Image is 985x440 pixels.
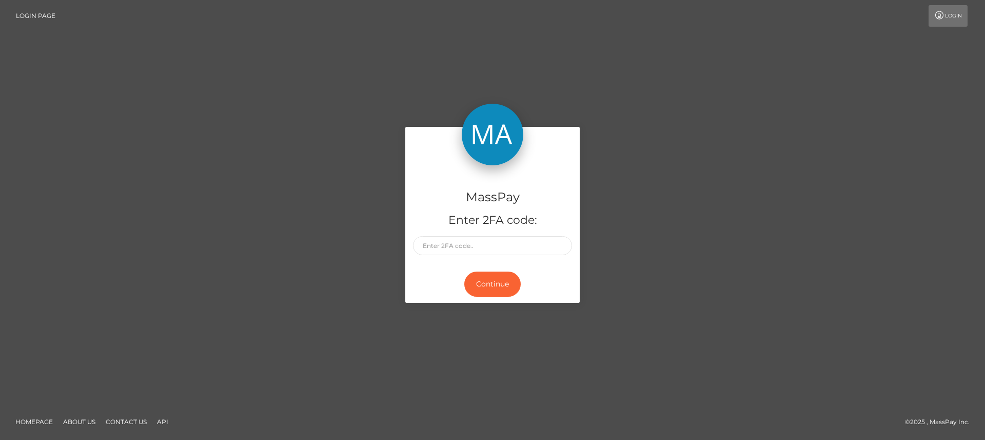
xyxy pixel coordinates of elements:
a: Homepage [11,414,57,430]
img: MassPay [462,104,523,165]
a: Login Page [16,5,55,27]
a: Contact Us [102,414,151,430]
a: Login [929,5,968,27]
h5: Enter 2FA code: [413,213,572,228]
a: API [153,414,172,430]
div: © 2025 , MassPay Inc. [905,416,977,428]
h4: MassPay [413,188,572,206]
button: Continue [464,272,521,297]
input: Enter 2FA code.. [413,236,572,255]
a: About Us [59,414,100,430]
